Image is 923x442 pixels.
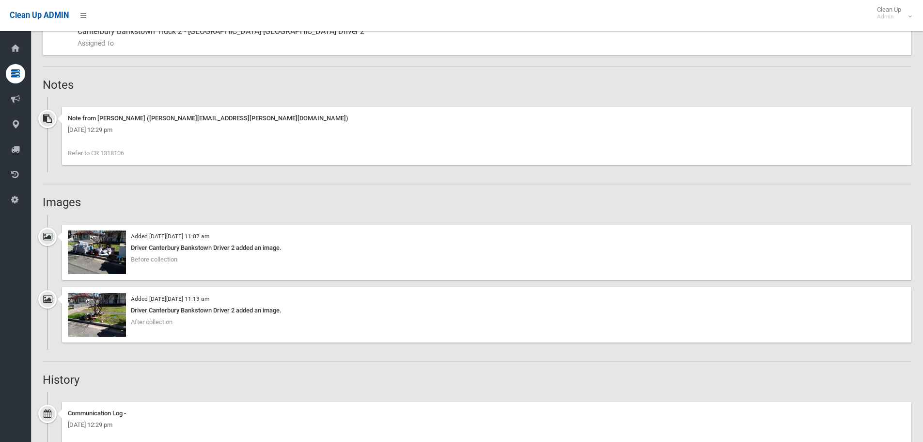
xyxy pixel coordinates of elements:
[68,230,126,274] img: 2025-09-0111.07.304011105357193030098.jpg
[43,196,911,209] h2: Images
[68,242,906,254] div: Driver Canterbury Bankstown Driver 2 added an image.
[68,305,906,316] div: Driver Canterbury Bankstown Driver 2 added an image.
[10,11,69,20] span: Clean Up ADMIN
[43,374,911,386] h2: History
[131,295,209,302] small: Added [DATE][DATE] 11:13 am
[131,233,209,240] small: Added [DATE][DATE] 11:07 am
[68,149,124,157] span: Refer to CR 1318106
[43,79,911,91] h2: Notes
[68,293,126,337] img: 2025-09-0111.12.586773029255012951662.jpg
[68,113,906,124] div: Note from [PERSON_NAME] ([PERSON_NAME][EMAIL_ADDRESS][PERSON_NAME][DOMAIN_NAME])
[68,408,906,419] div: Communication Log -
[68,124,906,136] div: [DATE] 12:29 pm
[872,6,911,20] span: Clean Up
[131,318,172,326] span: After collection
[131,256,177,263] span: Before collection
[78,37,904,49] small: Assigned To
[877,13,901,20] small: Admin
[68,419,906,431] div: [DATE] 12:29 pm
[78,20,904,55] div: Canterbury Bankstown Truck 2 - [GEOGRAPHIC_DATA] [GEOGRAPHIC_DATA] Driver 2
